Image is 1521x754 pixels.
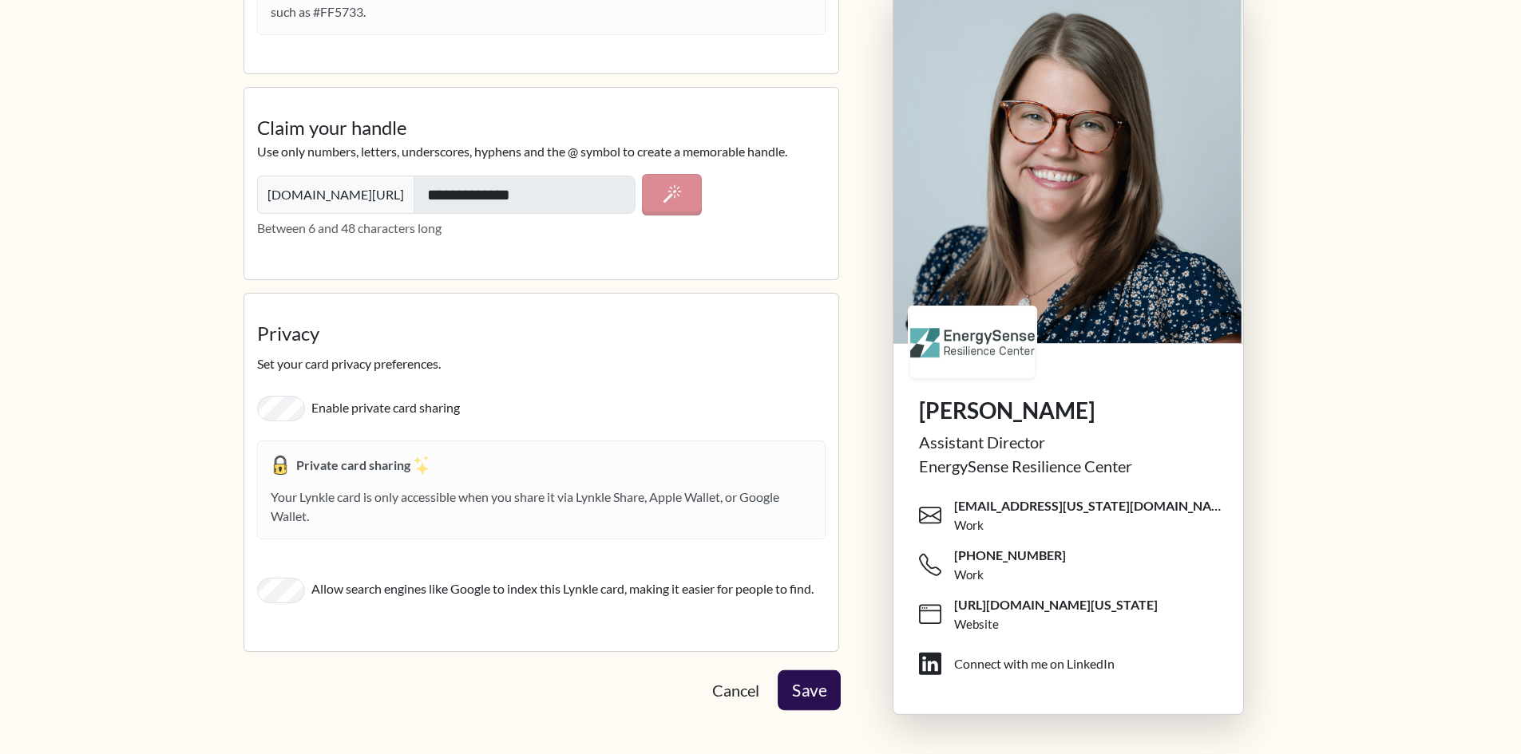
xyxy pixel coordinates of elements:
span: Connect with me on LinkedIn [919,640,1230,689]
p: Set your card privacy preferences. [257,354,826,373]
span: [URL][DOMAIN_NAME][US_STATE] [954,596,1158,614]
button: Save [778,669,841,709]
div: Website [954,615,999,634]
div: EnergySense Resilience Center [919,455,1218,479]
p: Between 6 and 48 characters long [257,219,826,238]
legend: Claim your handle [257,113,826,142]
span: [EMAIL_ADDRESS][US_STATE][DOMAIN_NAME]Work [919,491,1230,541]
span: Enable private card sharing [311,400,460,415]
span: [PHONE_NUMBER] [954,547,1066,564]
div: Your Lynkle card is only accessible when you share it via Lynkle Share, Apple Wallet, or Google W... [271,488,812,526]
img: logo [910,308,1035,378]
strong: Private card sharing [296,457,413,472]
h1: [PERSON_NAME] [919,397,1218,424]
div: Work [954,566,984,584]
span: [PHONE_NUMBER]Work [919,541,1230,590]
img: padlock [271,456,290,475]
span: [URL][DOMAIN_NAME][US_STATE]Website [919,590,1230,640]
div: Work [954,516,984,535]
span: Private card sharing is enabled [271,456,290,471]
label: Allow search engines like Google to index this Lynkle card, making it easier for people to find. [311,579,814,598]
div: Connect with me on LinkedIn [954,655,1115,674]
span: [DOMAIN_NAME][URL] [257,176,414,214]
p: Use only numbers, letters, underscores, hyphens and the @ symbol to create a memorable handle. [257,142,826,161]
a: Cancel [699,671,773,709]
span: [EMAIL_ADDRESS][US_STATE][DOMAIN_NAME] [954,497,1230,515]
div: Assistant Director [919,431,1218,455]
legend: Privacy [257,319,826,354]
